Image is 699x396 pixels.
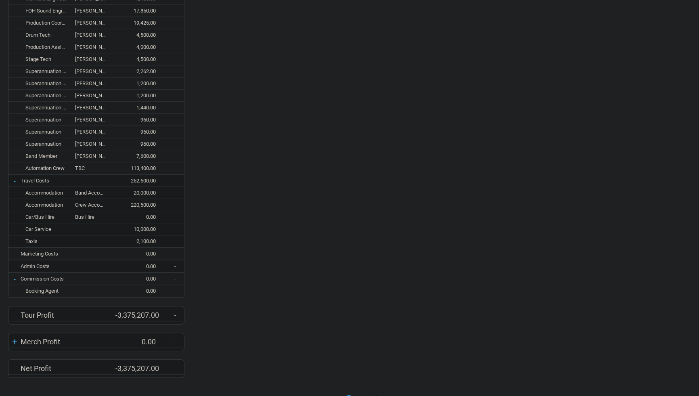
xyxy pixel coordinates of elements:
div: - [8,275,21,283]
div: 1,200.00 [115,92,164,98]
div: Travel Costs [21,178,115,184]
div: Superannuation - Contractors [21,105,75,111]
div: Superannuation [21,117,75,123]
div: Julien Barbagallo [75,129,115,135]
div: -3,375,207.00 [115,311,164,319]
div: Alice Fraser [75,68,115,74]
div: 7,600.00 [115,153,164,159]
div: Stage Tech [21,56,75,62]
div: Sam Perrignon [75,8,115,14]
div: 220,500.00 [115,202,164,208]
div: Accommodation [21,190,75,196]
div: - [164,251,184,257]
div: - [164,263,184,269]
div: 4,000.00 [115,44,164,50]
div: - [164,276,184,282]
div: Automation Crew [21,165,75,171]
div: Superannuation - Contractors [21,80,75,86]
div: Admin Costs [21,263,115,269]
div: - [164,312,184,318]
div: Car/Bus Hire [21,214,75,220]
div: + [8,336,21,348]
div: 17,850.00 [115,8,164,14]
div: 10,000.00 [115,226,164,232]
div: 0.00 [115,276,164,282]
div: 252,600.00 [115,178,164,184]
div: James Ireland [75,153,115,159]
div: Superannuation - Contractors [21,68,75,74]
div: -3,375,207.00 [115,364,164,373]
div: Accommodation [21,202,75,208]
div: Chris Wright [75,32,115,38]
div: 20,000.00 [115,190,164,196]
div: Superannuation [21,129,75,135]
div: Drum Tech [21,32,75,38]
div: 0.00 [115,263,164,269]
div: Veronica (V) Fuchs [75,44,115,50]
div: 0.00 [115,337,164,346]
div: 960.00 [115,141,164,147]
div: 4,500.00 [115,56,164,62]
div: Commission Costs [21,276,115,282]
div: - [8,177,21,185]
div: Joe Ryan [75,56,115,62]
div: TBC [75,165,115,171]
div: Dom Simper [75,141,115,147]
div: 2,262.00 [115,68,164,74]
div: Car Service [21,226,115,232]
div: Production Coordinator [21,20,75,26]
div: Merch Profit [21,337,115,346]
div: Alice Fraser [75,20,115,26]
div: Crew Accommodation ($300 ea) [75,202,115,208]
div: Band Accommodation ($600 ea) [75,190,115,196]
div: Marketing Costs [21,251,115,257]
div: Net Profit [21,364,115,373]
div: Bus Hire [75,214,115,220]
div: Matt Handley [75,105,115,111]
div: - [164,339,184,345]
div: Booking Agent [21,288,115,294]
div: 2,100.00 [115,238,164,244]
div: Joe Ryan [75,92,115,98]
div: 4,500.00 [115,32,164,38]
div: 19,425.00 [115,20,164,26]
div: Superannuation - Contractors [21,92,75,98]
div: Band Member [21,153,75,159]
div: Tour Profit [21,311,115,319]
div: Taxis [21,238,115,244]
div: - [164,178,184,184]
div: Superannuation [21,141,75,147]
div: 0.00 [115,288,164,294]
div: 960.00 [115,117,164,123]
div: 1,440.00 [115,105,164,111]
div: James Ireland [75,80,115,86]
div: 113,400.00 [115,165,164,171]
div: Production Assistant [21,44,75,50]
div: 1,200.00 [115,80,164,86]
div: 0.00 [115,251,164,257]
div: Jay Watson [75,117,115,123]
div: 0.00 [115,214,164,220]
div: 960.00 [115,129,164,135]
div: FOH Sound Engineer [21,8,75,14]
